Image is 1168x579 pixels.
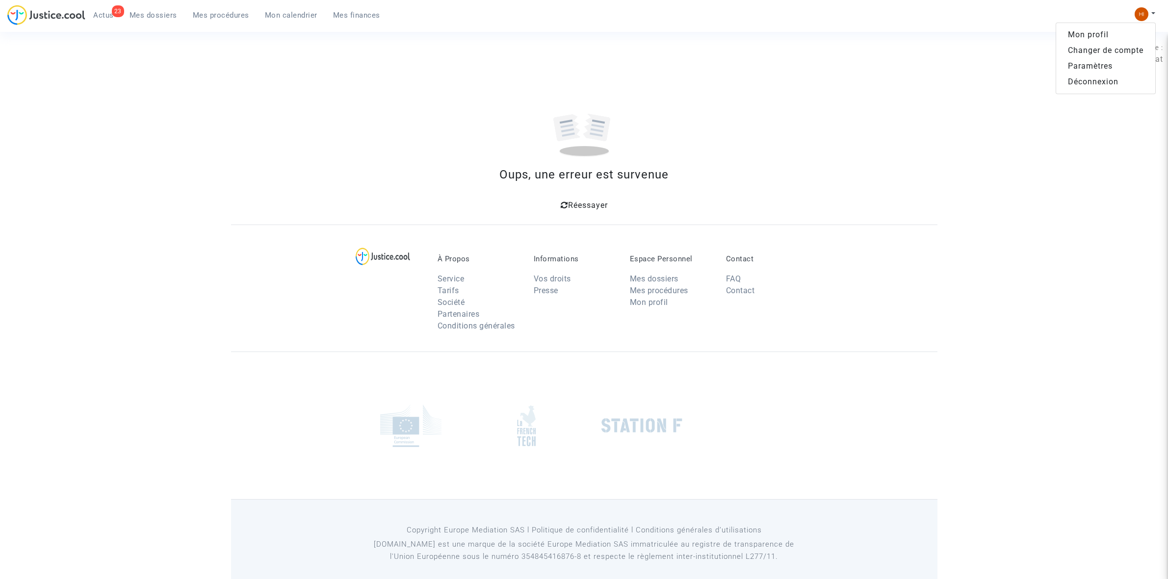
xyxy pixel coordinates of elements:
[438,321,515,330] a: Conditions générales
[726,254,807,263] p: Contact
[726,286,755,295] a: Contact
[726,274,741,283] a: FAQ
[630,274,678,283] a: Mes dossiers
[356,248,410,265] img: logo-lg.svg
[361,538,807,563] p: [DOMAIN_NAME] est une marque de la société Europe Mediation SAS immatriculée au registre de tr...
[438,254,519,263] p: À Propos
[438,309,480,319] a: Partenaires
[380,404,441,447] img: europe_commision.png
[630,286,688,295] a: Mes procédures
[325,8,388,23] a: Mes finances
[438,286,459,295] a: Tarifs
[1056,43,1155,58] a: Changer de compte
[1056,58,1155,74] a: Paramètres
[438,298,465,307] a: Société
[333,11,380,20] span: Mes finances
[568,201,608,210] span: Réessayer
[265,11,317,20] span: Mon calendrier
[534,286,558,295] a: Presse
[601,418,682,433] img: stationf.png
[112,5,124,17] div: 23
[1056,27,1155,43] a: Mon profil
[130,11,177,20] span: Mes dossiers
[85,8,122,23] a: 23Actus
[361,524,807,536] p: Copyright Europe Mediation SAS l Politique de confidentialité l Conditions générales d’utilisa...
[517,405,536,447] img: french_tech.png
[1135,7,1148,21] img: fc99b196863ffcca57bb8fe2645aafd9
[231,166,937,183] div: Oups, une erreur est survenue
[257,8,325,23] a: Mon calendrier
[438,274,465,283] a: Service
[93,11,114,20] span: Actus
[1056,74,1155,90] a: Déconnexion
[630,298,668,307] a: Mon profil
[7,5,85,25] img: jc-logo.svg
[534,274,571,283] a: Vos droits
[185,8,257,23] a: Mes procédures
[534,254,615,263] p: Informations
[630,254,711,263] p: Espace Personnel
[122,8,185,23] a: Mes dossiers
[193,11,249,20] span: Mes procédures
